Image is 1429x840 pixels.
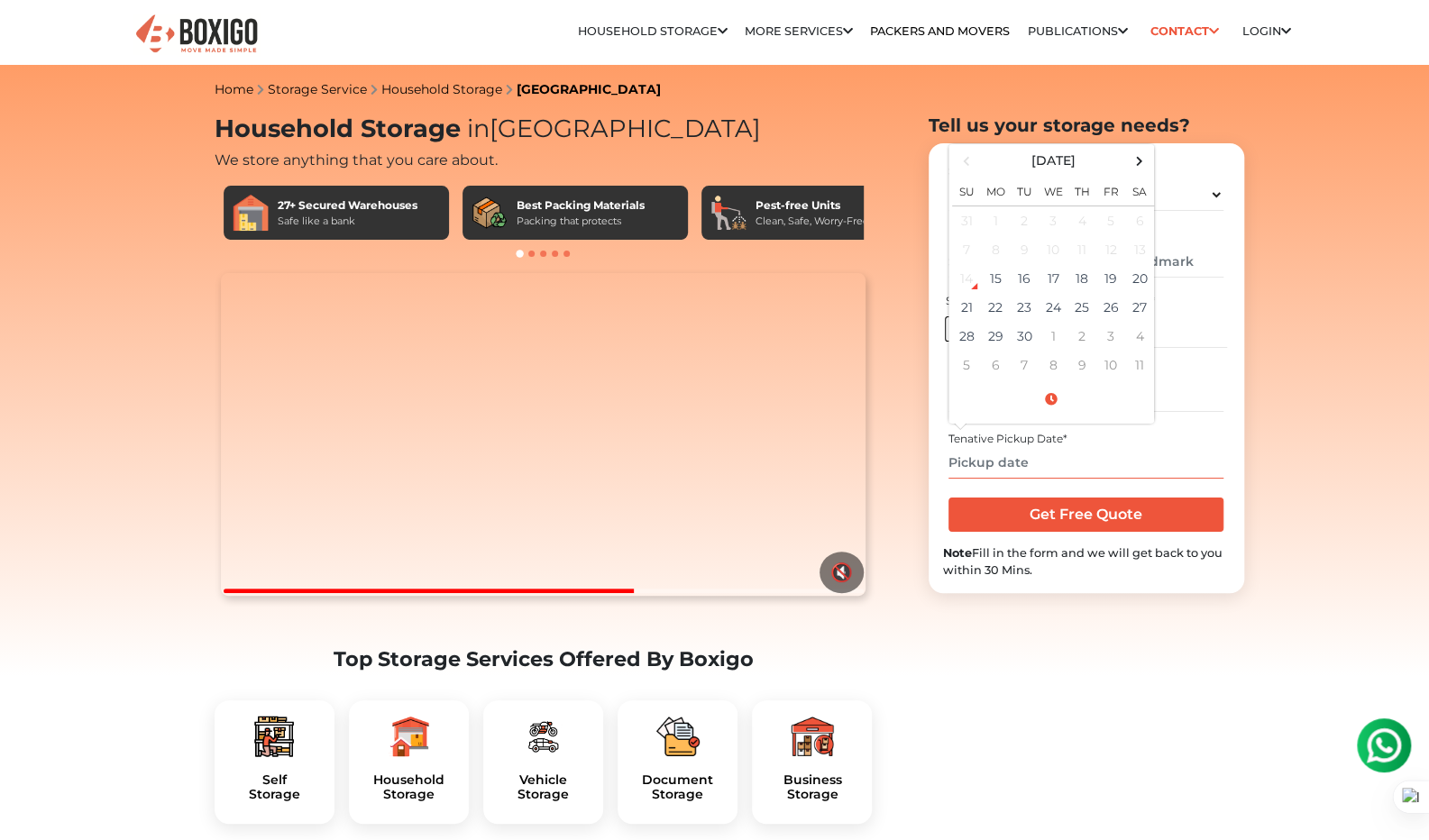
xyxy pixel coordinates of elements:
[215,151,498,169] span: We store anything that you care about.
[948,498,1223,532] input: Get Free Quote
[945,316,986,342] label: Yes
[215,81,253,97] a: Home
[215,114,873,144] h1: Household Storage
[268,81,367,97] a: Storage Service
[363,772,454,803] h5: Household Storage
[1039,174,1067,206] th: We
[517,214,645,229] div: Packing that protects
[1102,316,1226,348] input: Ex: 4
[578,24,728,38] a: Household Storage
[870,24,1010,38] a: Packers and Movers
[953,265,980,292] div: 14
[278,197,417,214] div: 27+ Secured Warehouses
[467,114,490,143] span: in
[517,81,661,97] a: [GEOGRAPHIC_DATA]
[387,715,430,758] img: boxigo_packers_and_movers_plan
[766,772,857,803] a: BusinessStorage
[521,715,564,758] img: boxigo_packers_and_movers_plan
[948,447,1223,479] input: Pickup date
[133,13,260,57] img: Boxigo
[363,772,454,803] a: HouseholdStorage
[952,174,981,206] th: Su
[981,148,1125,174] th: Select Month
[1028,24,1128,38] a: Publications
[745,24,853,38] a: More services
[948,431,1223,447] div: Tenative Pickup Date
[945,293,1069,309] div: Service Lift Available?
[229,772,320,803] a: SelfStorage
[472,195,508,231] img: Best Packing Materials
[517,197,645,214] div: Best Packing Materials
[1145,17,1225,45] a: Contact
[1102,293,1226,309] div: Floor No
[252,715,296,758] img: boxigo_packers_and_movers_plan
[766,772,857,803] h5: Business Storage
[952,391,1150,407] a: Select Time
[498,772,589,803] h5: Vehicle Storage
[981,174,1010,206] th: Mo
[1127,149,1151,173] span: Next Month
[381,81,502,97] a: Household Storage
[1010,174,1039,206] th: Tu
[1125,174,1154,206] th: Sa
[929,114,1244,136] h2: Tell us your storage needs?
[1096,174,1125,206] th: Fr
[1242,24,1291,38] a: Login
[943,544,1230,579] div: Fill in the form and we will get back to you within 30 Mins.
[229,772,320,803] h5: Self Storage
[461,114,761,143] span: [GEOGRAPHIC_DATA]
[498,772,589,803] a: VehicleStorage
[943,546,972,560] b: Note
[215,647,873,671] h2: Top Storage Services Offered By Boxigo
[278,214,417,229] div: Safe like a bank
[791,715,834,758] img: boxigo_packers_and_movers_plan
[756,197,869,214] div: Pest-free Units
[233,195,269,231] img: 27+ Secured Warehouses
[632,772,723,803] a: DocumentStorage
[756,214,869,229] div: Clean, Safe, Worry-Free
[632,772,723,803] h5: Document Storage
[18,18,54,54] img: whatsapp-icon.svg
[710,195,747,231] img: Pest-free Units
[1067,174,1096,206] th: Th
[221,273,866,596] video: Your browser does not support the video tag.
[954,149,978,173] span: Previous Month
[820,552,864,593] button: 🔇
[656,715,700,758] img: boxigo_packers_and_movers_plan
